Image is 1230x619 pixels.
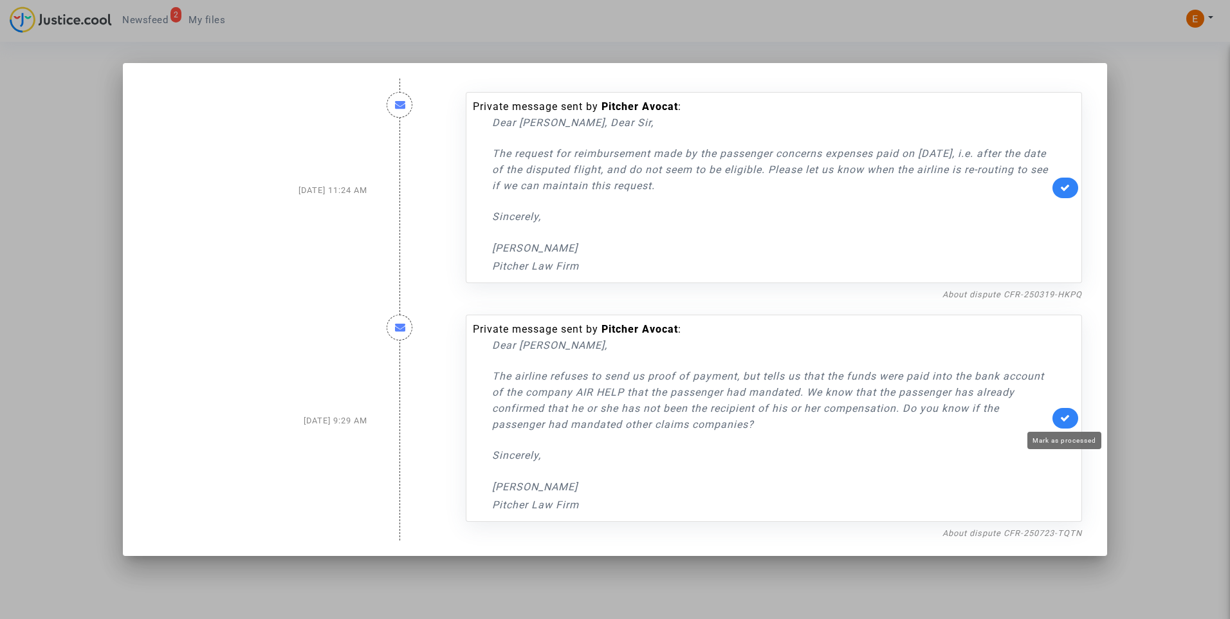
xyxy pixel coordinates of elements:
[138,302,376,540] div: [DATE] 9:29 AM
[942,290,1082,299] a: About dispute CFR-250319-HKPQ
[473,322,1049,513] div: Private message sent by :
[492,368,1049,432] p: The airline refuses to send us proof of payment, but tells us that the funds were paid into the b...
[492,208,1049,225] p: Sincerely,
[492,479,1049,495] p: [PERSON_NAME]
[492,497,1049,513] p: Pitcher Law Firm
[942,528,1082,538] a: About dispute CFR-250723-TQTN
[473,99,1049,274] div: Private message sent by :
[492,115,1049,131] p: Dear [PERSON_NAME], Dear Sir,
[601,323,678,335] b: Pitcher Avocat
[601,100,678,113] b: Pitcher Avocat
[492,145,1049,194] p: The request for reimbursement made by the passenger concerns expenses paid on [DATE], i.e. after ...
[492,240,1049,256] p: [PERSON_NAME]
[492,258,1049,274] p: Pitcher Law Firm
[138,79,376,302] div: [DATE] 11:24 AM
[492,447,1049,463] p: Sincerely,
[492,337,1049,353] p: Dear [PERSON_NAME],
